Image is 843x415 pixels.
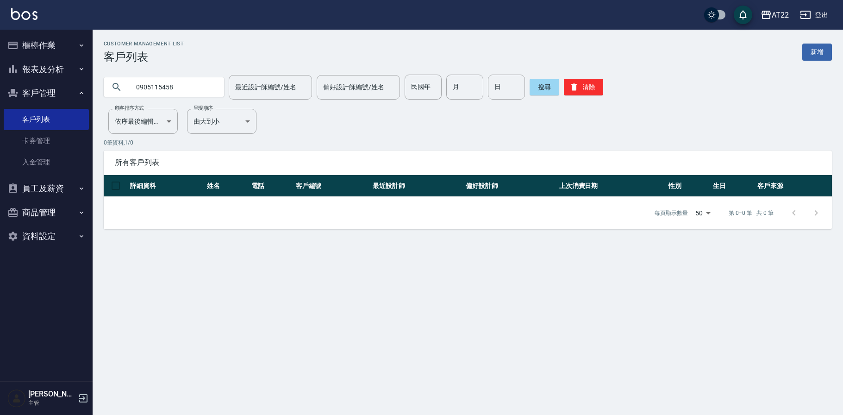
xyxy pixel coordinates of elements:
p: 每頁顯示數量 [655,209,688,217]
label: 呈現順序 [194,105,213,112]
input: 搜尋關鍵字 [130,75,217,100]
th: 客戶編號 [293,175,370,197]
p: 主管 [28,399,75,407]
h5: [PERSON_NAME] [28,390,75,399]
h2: Customer Management List [104,41,184,47]
a: 卡券管理 [4,130,89,151]
img: Person [7,389,26,408]
button: 櫃檯作業 [4,33,89,57]
button: 商品管理 [4,201,89,225]
h3: 客戶列表 [104,50,184,63]
img: Logo [11,8,37,20]
th: 最近設計師 [370,175,463,197]
p: 0 筆資料, 1 / 0 [104,138,832,147]
th: 生日 [711,175,755,197]
button: AT22 [757,6,793,25]
th: 上次消費日期 [557,175,667,197]
a: 客戶列表 [4,109,89,130]
button: 資料設定 [4,224,89,248]
div: 依序最後編輯時間 [108,109,178,134]
div: 由大到小 [187,109,256,134]
button: 客戶管理 [4,81,89,105]
button: save [734,6,752,24]
th: 客戶來源 [755,175,832,197]
th: 偏好設計師 [463,175,556,197]
button: 員工及薪資 [4,176,89,201]
button: 報表及分析 [4,57,89,82]
a: 新增 [802,44,832,61]
th: 電話 [249,175,293,197]
span: 所有客戶列表 [115,158,821,167]
label: 顧客排序方式 [115,105,144,112]
th: 性別 [666,175,711,197]
button: 清除 [564,79,603,95]
th: 姓名 [205,175,249,197]
p: 第 0–0 筆 共 0 筆 [729,209,774,217]
div: AT22 [772,9,789,21]
button: 登出 [796,6,832,24]
a: 入金管理 [4,151,89,173]
div: 50 [692,201,714,226]
button: 搜尋 [530,79,559,95]
th: 詳細資料 [128,175,205,197]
